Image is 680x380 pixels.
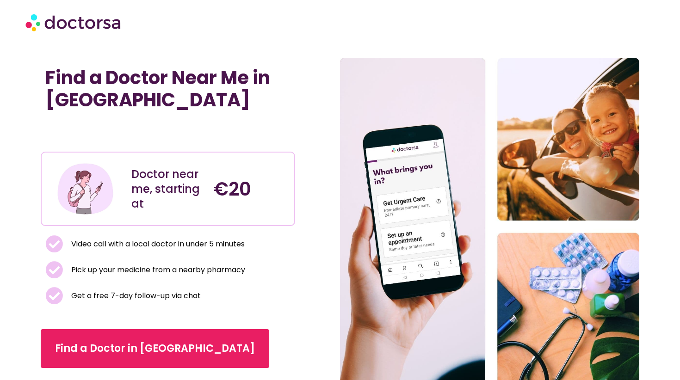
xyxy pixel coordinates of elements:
[131,167,205,211] div: Doctor near me, starting at
[45,120,184,131] iframe: Customer reviews powered by Trustpilot
[45,131,291,142] iframe: Customer reviews powered by Trustpilot
[69,264,245,276] span: Pick up your medicine from a nearby pharmacy
[56,159,115,218] img: Illustration depicting a young woman in a casual outfit, engaged with her smartphone. She has a p...
[45,67,291,111] h1: Find a Doctor Near Me in [GEOGRAPHIC_DATA]
[55,341,255,356] span: Find a Doctor in [GEOGRAPHIC_DATA]
[214,178,287,200] h4: €20
[69,238,245,251] span: Video call with a local doctor in under 5 minutes
[69,289,201,302] span: Get a free 7-day follow-up via chat
[41,329,269,368] a: Find a Doctor in [GEOGRAPHIC_DATA]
